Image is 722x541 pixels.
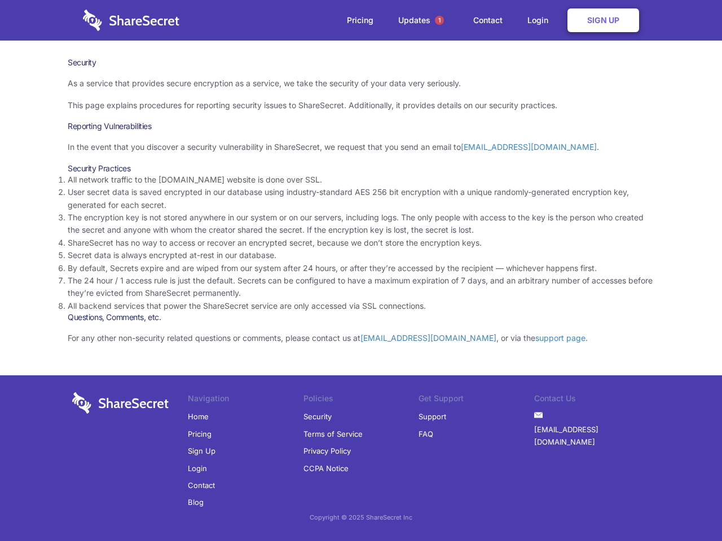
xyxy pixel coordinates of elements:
[303,392,419,408] li: Policies
[72,392,169,414] img: logo-wordmark-white-trans-d4663122ce5f474addd5e946df7df03e33cb6a1c49d2221995e7729f52c070b2.svg
[419,425,433,442] a: FAQ
[68,99,654,112] p: This page explains procedures for reporting security issues to ShareSecret. Additionally, it prov...
[188,477,215,494] a: Contact
[188,408,209,425] a: Home
[360,333,496,343] a: [EMAIL_ADDRESS][DOMAIN_NAME]
[68,332,654,344] p: For any other non-security related questions or comments, please contact us at , or via the .
[68,77,654,90] p: As a service that provides secure encryption as a service, we take the security of your data very...
[83,10,179,31] img: logo-wordmark-white-trans-d4663122ce5f474addd5e946df7df03e33cb6a1c49d2221995e7729f52c070b2.svg
[68,300,654,312] li: All backend services that power the ShareSecret service are only accessed via SSL connections.
[535,333,585,343] a: support page
[461,142,597,152] a: [EMAIL_ADDRESS][DOMAIN_NAME]
[188,460,207,477] a: Login
[68,141,654,153] p: In the event that you discover a security vulnerability in ShareSecret, we request that you send ...
[188,425,212,442] a: Pricing
[516,3,565,38] a: Login
[534,392,650,408] li: Contact Us
[336,3,385,38] a: Pricing
[534,421,650,451] a: [EMAIL_ADDRESS][DOMAIN_NAME]
[303,442,351,459] a: Privacy Policy
[188,392,303,408] li: Navigation
[68,262,654,274] li: By default, Secrets expire and are wiped from our system after 24 hours, or after they’re accesse...
[68,312,654,322] h3: Questions, Comments, etc.
[68,121,654,131] h3: Reporting Vulnerabilities
[435,16,444,25] span: 1
[68,211,654,237] li: The encryption key is not stored anywhere in our system or on our servers, including logs. The on...
[68,174,654,186] li: All network traffic to the [DOMAIN_NAME] website is done over SSL.
[68,237,654,249] li: ShareSecret has no way to access or recover an encrypted secret, because we don’t store the encry...
[188,442,215,459] a: Sign Up
[462,3,514,38] a: Contact
[68,274,654,300] li: The 24 hour / 1 access rule is just the default. Secrets can be configured to have a maximum expi...
[567,8,639,32] a: Sign Up
[68,186,654,211] li: User secret data is saved encrypted in our database using industry-standard AES 256 bit encryptio...
[303,460,349,477] a: CCPA Notice
[419,392,534,408] li: Get Support
[303,408,332,425] a: Security
[68,163,654,174] h3: Security Practices
[68,57,654,68] h1: Security
[188,494,204,511] a: Blog
[303,425,363,442] a: Terms of Service
[419,408,446,425] a: Support
[68,249,654,261] li: Secret data is always encrypted at-rest in our database.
